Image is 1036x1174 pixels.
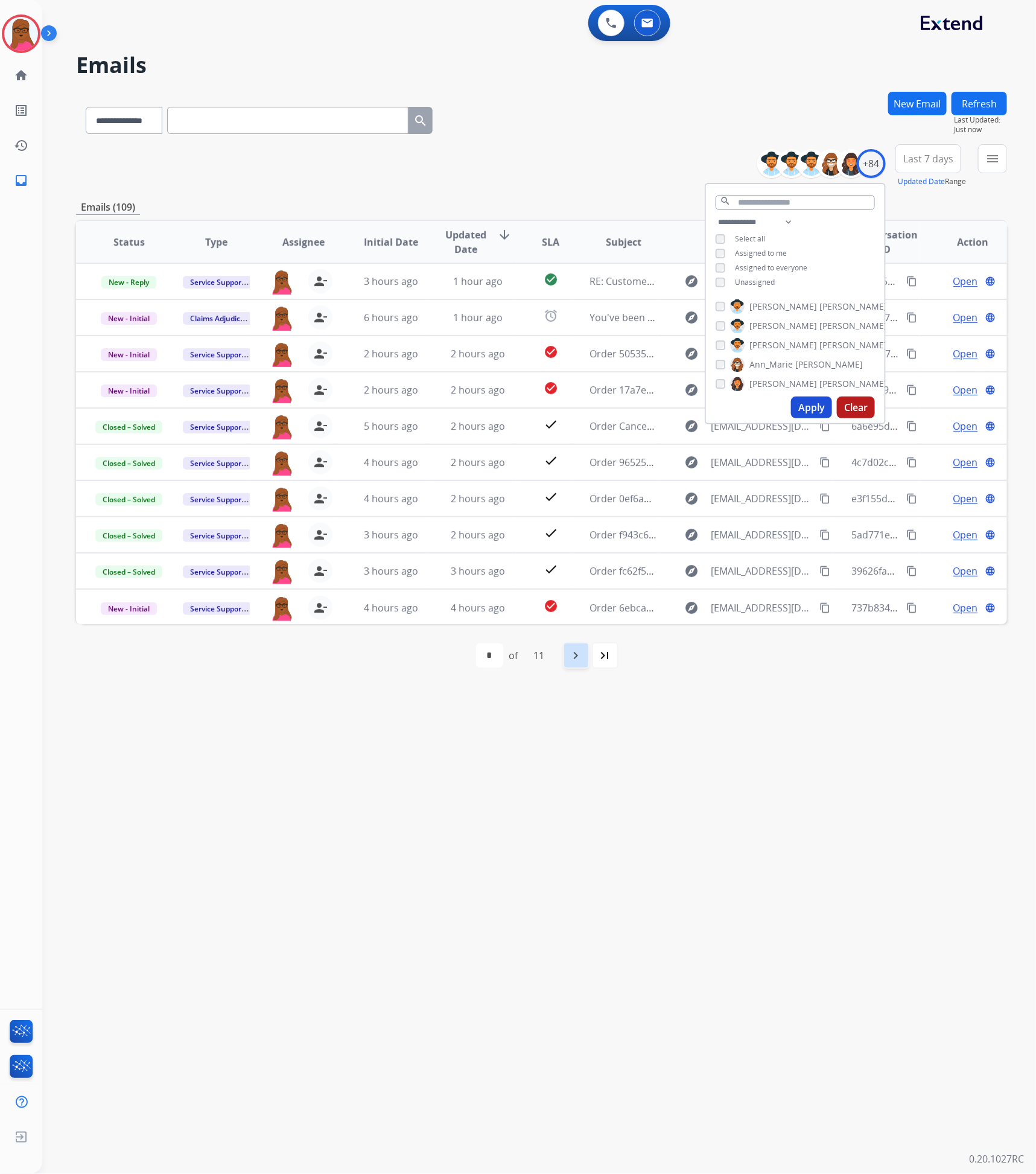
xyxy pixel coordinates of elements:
[985,348,996,359] mat-icon: language
[270,342,294,367] img: agent-avatar
[684,455,699,470] mat-icon: explore
[985,529,996,540] mat-icon: language
[749,339,817,351] span: [PERSON_NAME]
[819,301,887,313] span: [PERSON_NAME]
[364,235,418,249] span: Initial Date
[270,305,294,331] img: agent-avatar
[542,235,560,249] span: SLA
[183,312,265,325] span: Claims Adjudication
[920,221,1007,263] th: Action
[544,490,558,504] mat-icon: check
[544,381,558,395] mat-icon: check_circle
[795,359,863,371] span: [PERSON_NAME]
[953,455,978,470] span: Open
[451,420,505,433] span: 2 hours ago
[101,312,157,325] span: New - Initial
[313,346,328,361] mat-icon: person_remove
[364,383,418,397] span: 2 hours ago
[95,493,162,506] span: Closed – Solved
[364,564,418,578] span: 3 hours ago
[837,397,875,418] button: Clear
[544,345,558,359] mat-icon: check_circle
[819,566,830,576] mat-icon: content_copy
[954,115,1007,125] span: Last Updated:
[906,276,917,287] mat-icon: content_copy
[895,144,961,173] button: Last 7 days
[95,566,162,578] span: Closed – Solved
[101,602,157,615] span: New - Initial
[313,310,328,325] mat-icon: person_remove
[953,491,978,506] span: Open
[14,68,28,83] mat-icon: home
[735,277,775,287] span: Unassigned
[684,383,699,397] mat-icon: explore
[451,347,505,360] span: 2 hours ago
[183,348,252,361] span: Service Support
[544,272,558,287] mat-icon: check_circle
[590,347,674,360] span: Order 5053531167
[364,311,418,324] span: 6 hours ago
[183,457,252,470] span: Service Support
[453,275,503,288] span: 1 hour ago
[735,234,765,244] span: Select all
[451,564,505,578] span: 3 hours ago
[313,601,328,615] mat-icon: person_remove
[906,384,917,395] mat-icon: content_copy
[852,420,1035,433] span: 6a6e95dd-752f-4c96-b02f-8b95599124e4
[684,274,699,289] mat-icon: explore
[906,493,917,504] mat-icon: content_copy
[364,347,418,360] span: 2 hours ago
[544,308,558,323] mat-icon: alarm
[282,235,325,249] span: Assignee
[953,274,978,289] span: Open
[590,420,851,433] span: Order Cancelled b5379c9c-5ef6-4c65-b56a-a79c9d35bbb8
[590,456,806,469] span: Order 965251ed-0cab-4b60-9613-60c57cb8a537
[711,528,812,542] span: [EMAIL_ADDRESS][DOMAIN_NAME]
[819,378,887,390] span: [PERSON_NAME]
[606,235,641,249] span: Subject
[313,383,328,397] mat-icon: person_remove
[985,566,996,576] mat-icon: language
[985,421,996,432] mat-icon: language
[76,53,1007,77] h2: Emails
[95,421,162,433] span: Closed – Solved
[985,276,996,287] mat-icon: language
[270,487,294,512] img: agent-avatar
[14,138,28,153] mat-icon: history
[183,529,252,542] span: Service Support
[445,228,488,257] span: Updated Date
[544,599,558,613] mat-icon: check_circle
[313,455,328,470] mat-icon: person_remove
[906,312,917,323] mat-icon: content_copy
[952,92,1007,115] button: Refresh
[95,529,162,542] span: Closed – Solved
[364,601,418,614] span: 4 hours ago
[852,492,1026,505] span: e3f155d6-c4af-4aee-b9b8-89cf9b0f6ffd
[313,564,328,578] mat-icon: person_remove
[953,310,978,325] span: Open
[364,420,418,433] span: 5 hours ago
[735,263,807,273] span: Assigned to everyone
[735,248,787,258] span: Assigned to me
[544,453,558,468] mat-icon: check
[205,235,227,249] span: Type
[906,602,917,613] mat-icon: content_copy
[819,493,830,504] mat-icon: content_copy
[590,383,801,397] span: Order 17a7e3a2-4d0e-4749-849b-5e1fcf7c4de2
[183,493,252,506] span: Service Support
[451,383,505,397] span: 2 hours ago
[684,419,699,433] mat-icon: explore
[749,320,817,332] span: [PERSON_NAME]
[711,491,812,506] span: [EMAIL_ADDRESS][DOMAIN_NAME]
[749,359,793,371] span: Ann_Marie
[270,414,294,439] img: agent-avatar
[953,346,978,361] span: Open
[101,384,157,397] span: New - Initial
[451,456,505,469] span: 2 hours ago
[906,348,917,359] mat-icon: content_copy
[113,235,145,249] span: Status
[590,601,799,614] span: Order 6ebca63f-cb1a-4ffd-a759-b1e7b636ac3c
[711,419,812,433] span: [EMAIL_ADDRESS][DOMAIN_NAME]
[509,648,518,663] div: of
[684,528,699,542] mat-icon: explore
